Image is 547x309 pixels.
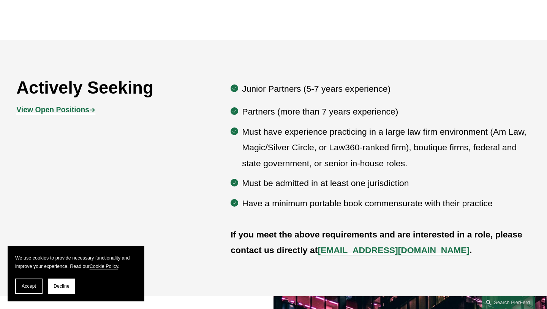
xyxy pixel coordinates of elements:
[16,105,95,114] span: ➔
[16,78,188,99] h2: Actively Seeking
[8,246,144,301] section: Cookie banner
[242,124,531,171] p: Must have experience practicing in a large law firm environment (Am Law, Magic/Silver Circle, or ...
[16,105,89,114] strong: View Open Positions
[242,196,531,211] p: Have a minimum portable book commensurate with their practice
[482,296,535,309] a: Search this site
[318,245,470,255] a: [EMAIL_ADDRESS][DOMAIN_NAME]
[22,284,36,289] span: Accept
[16,105,95,114] a: View Open Positions➔
[90,264,118,269] a: Cookie Policy
[231,229,525,255] strong: If you meet the above requirements and are interested in a role, please contact us directly at
[470,245,472,255] strong: .
[15,254,137,271] p: We use cookies to provide necessary functionality and improve your experience. Read our .
[242,81,531,97] p: Junior Partners (5-7 years experience)
[48,279,75,294] button: Decline
[242,104,531,119] p: Partners (more than 7 years experience)
[54,284,70,289] span: Decline
[242,175,531,191] p: Must be admitted in at least one jurisdiction
[15,279,43,294] button: Accept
